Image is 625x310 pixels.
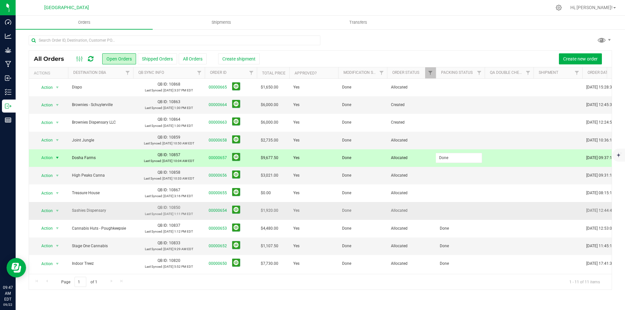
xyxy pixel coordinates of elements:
span: Allocated [391,84,432,90]
a: Orders [16,16,153,29]
span: [DATE] 15:28:36 EDT [586,84,622,90]
span: [DATE] 1:12 PM EDT [163,230,193,233]
span: Yes [293,119,299,126]
span: Done [440,225,449,232]
span: High Peaks Canna [72,172,129,179]
a: 00000654 [209,208,227,214]
span: Brownies Dispensary LLC [72,119,129,126]
span: select [53,153,62,162]
span: [DATE] 9:29 AM EDT [163,247,193,251]
a: 00000657 [209,155,227,161]
span: QB ID: [158,100,168,104]
span: [GEOGRAPHIC_DATA] [44,5,89,10]
span: Action [35,136,53,145]
span: 10833 [169,241,180,245]
span: Last Synced: [145,194,163,198]
span: Action [35,171,53,180]
span: Last Synced: [145,265,163,268]
span: select [53,224,62,233]
a: Filter [246,67,257,78]
span: QB ID: [158,205,168,210]
span: [DATE] 12:53:08 EDT [586,225,622,232]
span: QB ID: [158,82,168,87]
a: Approved? [295,71,317,75]
span: [DATE] 5:52 PM EDT [163,265,193,268]
span: QB ID: [158,258,168,263]
span: Done [342,225,351,232]
span: Transfers [340,20,376,25]
button: Shipped Orders [138,53,177,64]
span: Done [342,84,351,90]
span: select [53,241,62,250]
button: Create new order [559,53,602,64]
span: Dispo [72,84,129,90]
span: QB ID: [158,117,168,122]
span: select [53,189,62,198]
a: 00000658 [209,137,227,143]
span: [DATE] 09:31:16 EDT [586,172,622,179]
span: select [53,171,62,180]
span: Last Synced: [145,230,163,233]
span: Last Synced: [145,212,163,216]
span: [DATE] 10:36:18 EDT [586,137,622,143]
span: Action [35,83,53,92]
a: Filter [122,67,133,78]
span: Action [35,153,53,162]
span: Indoor Treez [72,261,129,267]
inline-svg: Outbound [5,103,11,109]
span: [DATE] 1:30 PM EDT [163,106,193,110]
p: 09:47 AM EDT [3,285,13,302]
a: Filter [572,67,582,78]
span: select [53,206,62,215]
span: QB ID: [158,135,168,140]
span: Orders [69,20,99,25]
span: Yes [293,84,299,90]
a: Modification Status [343,70,385,75]
span: Treasure House [72,190,129,196]
button: Create shipment [218,53,260,64]
span: Joint Jungle [72,137,129,143]
span: Sashies Dispensary [72,208,129,214]
span: Created [391,119,432,126]
span: Yes [293,172,299,179]
span: Allocated [391,208,432,214]
span: Action [35,241,53,250]
div: Actions [34,71,65,75]
span: select [53,101,62,110]
inline-svg: Grow [5,47,11,53]
a: 00000653 [209,225,227,232]
span: $4,480.00 [261,225,278,232]
span: Yes [293,137,299,143]
span: $0.00 [261,190,271,196]
a: Total Price [262,71,285,75]
a: Order Date [588,70,610,75]
span: Yes [293,243,299,249]
span: [DATE] 10:04 AM EDT [162,159,194,163]
span: Action [35,101,53,110]
span: 10820 [169,258,180,263]
span: $1,920.00 [261,208,278,214]
span: Done [440,243,449,249]
span: [DATE] 08:15:12 EDT [586,190,622,196]
iframe: Resource center [7,258,26,277]
span: [DATE] 09:37:18 EDT [586,155,622,161]
span: Last Synced: [145,88,163,92]
span: 10858 [169,170,180,175]
a: Filter [194,67,205,78]
span: Last Synced: [144,159,162,163]
inline-svg: Inventory [5,89,11,95]
span: 10857 [169,153,180,157]
a: Transfers [290,16,427,29]
span: 1 - 11 of 11 items [564,277,605,287]
span: Stage One Cannabis [72,243,129,249]
a: 00000652 [209,243,227,249]
a: Filter [376,67,387,78]
span: Last Synced: [144,142,162,145]
span: Page of 1 [56,277,103,287]
a: 00000656 [209,172,227,179]
inline-svg: Analytics [5,33,11,39]
span: Done [342,208,351,214]
span: [DATE] 12:24:57 EDT [586,119,622,126]
span: QB ID: [158,153,168,157]
div: Manage settings [555,5,563,11]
